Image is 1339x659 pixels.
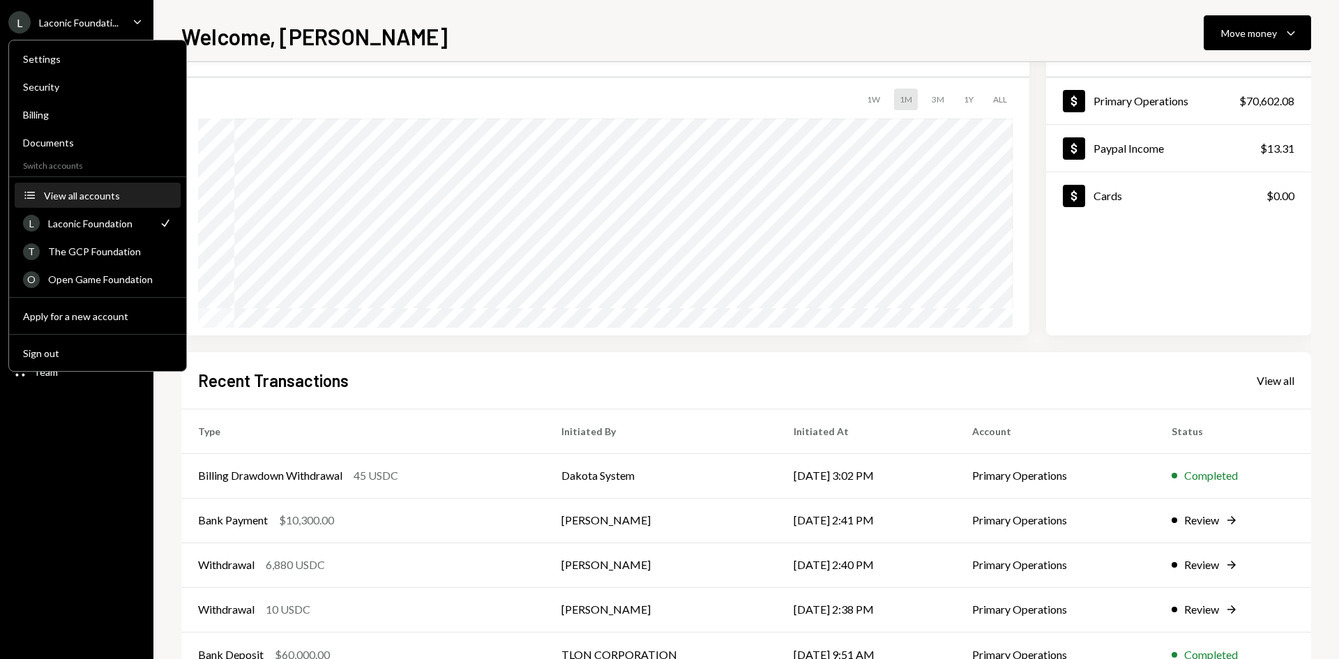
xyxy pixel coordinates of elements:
[1266,188,1294,204] div: $0.00
[8,359,145,384] a: Team
[777,587,955,632] td: [DATE] 2:38 PM
[23,109,172,121] div: Billing
[181,409,545,453] th: Type
[545,543,777,587] td: [PERSON_NAME]
[545,587,777,632] td: [PERSON_NAME]
[955,409,1155,453] th: Account
[279,512,334,529] div: $10,300.00
[955,498,1155,543] td: Primary Operations
[198,601,255,618] div: Withdrawal
[1046,77,1311,124] a: Primary Operations$70,602.08
[1094,142,1164,155] div: Paypal Income
[1257,374,1294,388] div: View all
[198,467,342,484] div: Billing Drawdown Withdrawal
[777,498,955,543] td: [DATE] 2:41 PM
[955,453,1155,498] td: Primary Operations
[894,89,918,110] div: 1M
[39,17,119,29] div: Laconic Foundati...
[1204,15,1311,50] button: Move money
[777,409,955,453] th: Initiated At
[988,89,1013,110] div: ALL
[1094,189,1122,202] div: Cards
[48,218,150,229] div: Laconic Foundation
[23,243,40,260] div: T
[15,183,181,209] button: View all accounts
[1184,601,1219,618] div: Review
[23,53,172,65] div: Settings
[1239,93,1294,109] div: $70,602.08
[1046,125,1311,172] a: Paypal Income$13.31
[198,556,255,573] div: Withdrawal
[1046,172,1311,219] a: Cards$0.00
[1094,94,1188,107] div: Primary Operations
[777,543,955,587] td: [DATE] 2:40 PM
[777,453,955,498] td: [DATE] 3:02 PM
[266,556,325,573] div: 6,880 USDC
[15,102,181,127] a: Billing
[48,273,172,285] div: Open Game Foundation
[33,366,58,378] div: Team
[198,369,349,392] h2: Recent Transactions
[15,238,181,264] a: TThe GCP Foundation
[23,137,172,149] div: Documents
[926,89,950,110] div: 3M
[15,46,181,71] a: Settings
[1184,467,1238,484] div: Completed
[1184,512,1219,529] div: Review
[15,341,181,366] button: Sign out
[8,11,31,33] div: L
[1184,556,1219,573] div: Review
[23,81,172,93] div: Security
[1260,140,1294,157] div: $13.31
[545,409,777,453] th: Initiated By
[266,601,310,618] div: 10 USDC
[23,215,40,232] div: L
[15,130,181,155] a: Documents
[15,74,181,99] a: Security
[23,310,172,322] div: Apply for a new account
[23,347,172,359] div: Sign out
[1155,409,1311,453] th: Status
[955,543,1155,587] td: Primary Operations
[23,271,40,288] div: O
[958,89,979,110] div: 1Y
[545,498,777,543] td: [PERSON_NAME]
[1221,26,1277,40] div: Move money
[861,89,886,110] div: 1W
[198,512,268,529] div: Bank Payment
[48,245,172,257] div: The GCP Foundation
[955,587,1155,632] td: Primary Operations
[1257,372,1294,388] a: View all
[545,453,777,498] td: Dakota System
[9,158,186,171] div: Switch accounts
[181,22,448,50] h1: Welcome, [PERSON_NAME]
[15,266,181,291] a: OOpen Game Foundation
[15,304,181,329] button: Apply for a new account
[44,190,172,202] div: View all accounts
[354,467,398,484] div: 45 USDC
